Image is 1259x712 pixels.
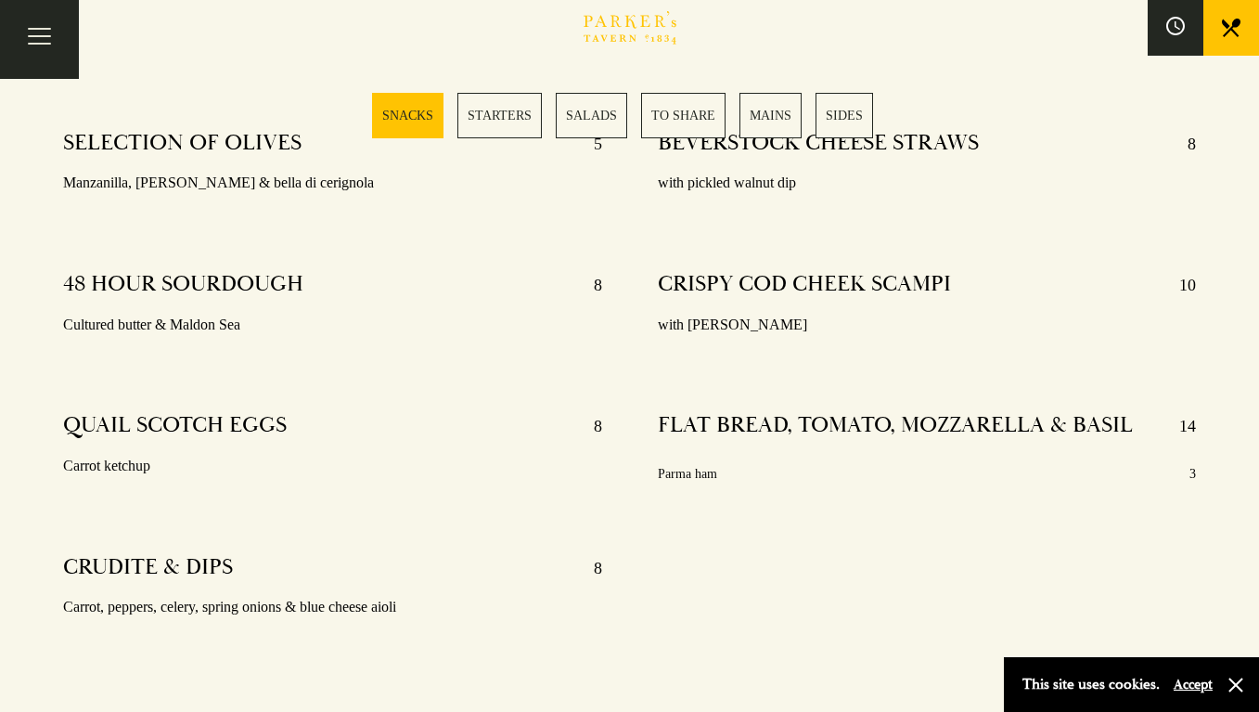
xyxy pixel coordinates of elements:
a: 5 / 6 [739,93,802,138]
p: Parma ham [658,462,717,485]
p: with [PERSON_NAME] [658,312,1197,339]
a: 4 / 6 [641,93,726,138]
p: 14 [1161,411,1196,441]
a: 3 / 6 [556,93,627,138]
p: Cultured butter & Maldon Sea [63,312,602,339]
p: 10 [1161,270,1196,300]
p: 8 [575,411,602,441]
p: 8 [575,553,602,583]
a: 1 / 6 [372,93,443,138]
h4: 48 HOUR SOURDOUGH [63,270,303,300]
button: Accept [1174,676,1213,693]
h4: CRUDITE & DIPS [63,553,233,583]
h4: FLAT BREAD, TOMATO, MOZZARELLA & BASIL [658,411,1133,441]
p: Carrot, peppers, celery, spring onions & blue cheese aioli [63,594,602,621]
button: Close and accept [1227,676,1245,694]
h4: QUAIL SCOTCH EGGS [63,411,287,441]
p: 3 [1189,462,1196,485]
p: Carrot ketchup [63,453,602,480]
p: 8 [575,270,602,300]
a: 2 / 6 [457,93,542,138]
p: This site uses cookies. [1022,671,1160,698]
h4: CRISPY COD CHEEK SCAMPI [658,270,951,300]
a: 6 / 6 [816,93,873,138]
